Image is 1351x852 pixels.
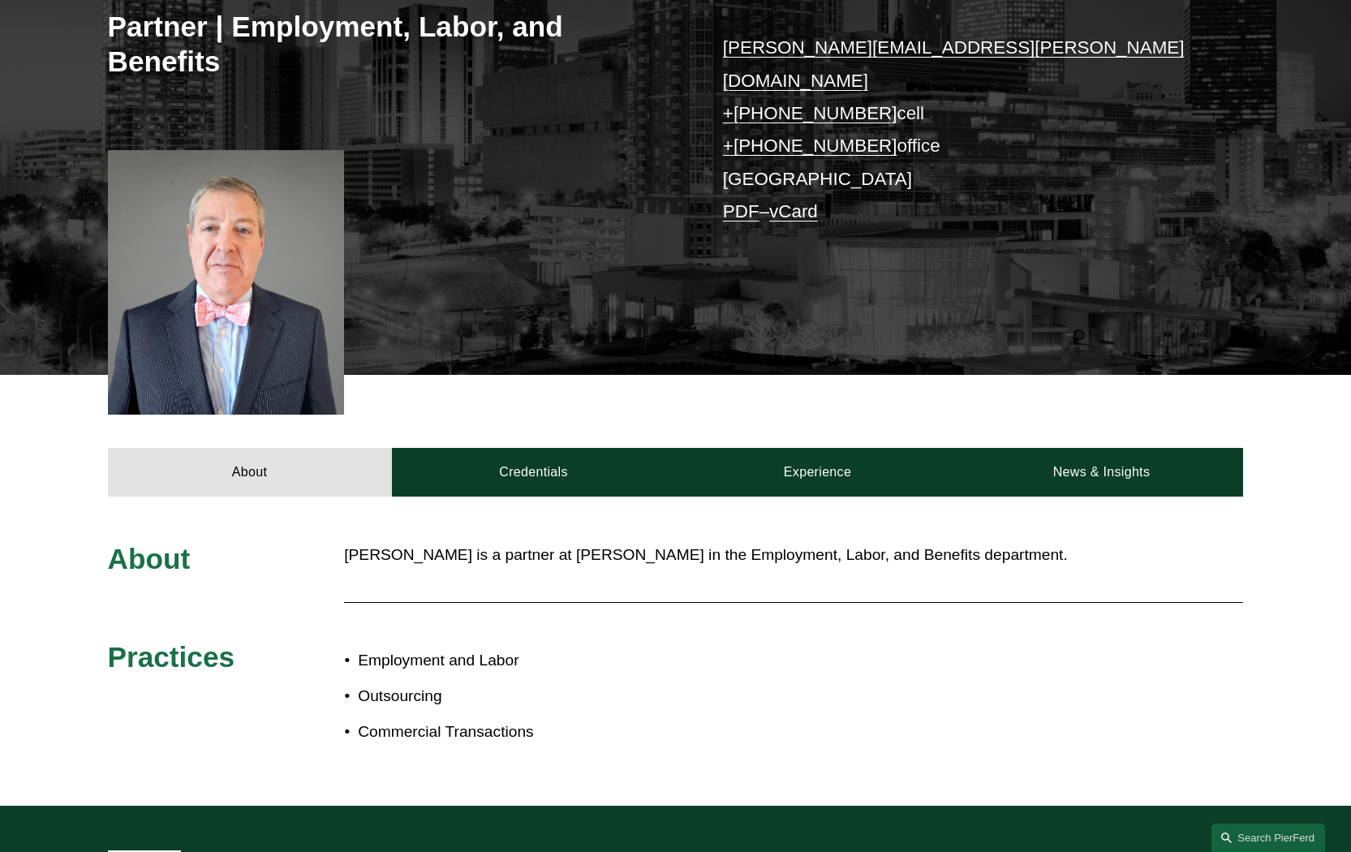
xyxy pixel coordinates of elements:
[769,201,818,222] a: vCard
[959,448,1243,497] a: News & Insights
[108,543,191,574] span: About
[734,103,897,123] a: [PHONE_NUMBER]
[723,32,1196,228] p: cell office [GEOGRAPHIC_DATA] –
[723,103,734,123] a: +
[358,718,675,747] p: Commercial Transactions
[1211,824,1325,852] a: Search this site
[358,682,675,711] p: Outsourcing
[108,448,392,497] a: About
[734,136,897,156] a: [PHONE_NUMBER]
[723,37,1185,90] a: [PERSON_NAME][EMAIL_ADDRESS][PERSON_NAME][DOMAIN_NAME]
[358,647,675,675] p: Employment and Labor
[392,448,676,497] a: Credentials
[344,541,1243,570] p: [PERSON_NAME] is a partner at [PERSON_NAME] in the Employment, Labor, and Benefits department.
[108,641,235,673] span: Practices
[723,136,734,156] a: +
[723,201,759,222] a: PDF
[108,9,676,80] h3: Partner | Employment, Labor, and Benefits
[676,448,960,497] a: Experience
